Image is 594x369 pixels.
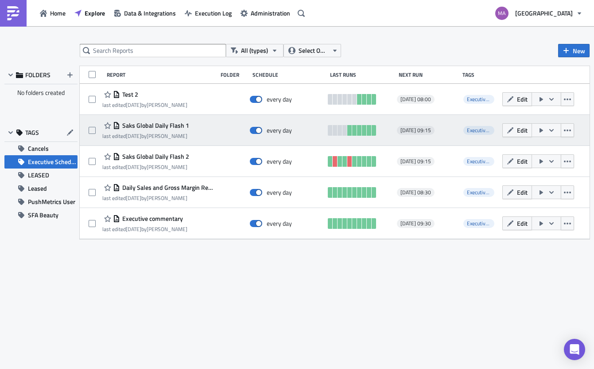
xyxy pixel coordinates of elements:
time: 2025-09-25T17:22:58Z [126,225,141,233]
span: PushMetrics User [28,195,75,208]
button: Select Owner [283,44,341,57]
button: Leased [4,182,78,195]
span: [DATE] 08:30 [400,189,431,196]
button: Edit [502,92,532,106]
time: 2025-09-26T14:44:48Z [126,101,141,109]
span: Saks Global Daily Flash 2 [120,153,189,161]
span: Executive commentary [120,215,183,223]
img: Avatar [494,6,509,21]
div: last edited by [PERSON_NAME] [102,226,187,232]
span: Test 2 [120,90,138,98]
span: Executive Schedule [467,219,509,228]
span: Executive Schedule [463,126,494,135]
span: Edit [517,188,528,197]
span: Daily Sales and Gross Margin Report [120,184,213,192]
div: Tags [462,71,499,78]
span: Edit [517,94,528,104]
span: Executive Schedule [467,157,509,165]
button: PushMetrics User [4,195,78,208]
div: Folder [221,71,248,78]
span: TAGS [25,129,39,137]
button: Edit [502,216,532,230]
button: Edit [502,185,532,199]
span: Executive Schedule [463,219,494,228]
button: Home [35,6,70,20]
div: Schedule [252,71,326,78]
span: [DATE] 09:30 [400,220,431,227]
div: last edited by [PERSON_NAME] [102,164,189,170]
button: All (types) [226,44,283,57]
span: Execution Log [195,8,232,18]
button: Edit [502,123,532,137]
button: LEASED [4,169,78,182]
span: Executive Schedule [463,157,494,166]
span: Home [50,8,66,18]
button: New [558,44,590,57]
span: Saks Global Daily Flash 1 [120,122,189,130]
span: [DATE] 09:15 [400,158,431,165]
span: Executive Schedule [467,188,509,196]
div: Open Intercom Messenger [564,339,585,360]
span: Cancels [28,142,49,155]
time: 2025-08-19T18:39:22Z [126,194,141,202]
button: Execution Log [180,6,236,20]
span: Leased [28,182,47,195]
button: [GEOGRAPHIC_DATA] [490,4,587,23]
span: [DATE] 09:15 [400,127,431,134]
div: last edited by [PERSON_NAME] [102,102,187,108]
span: Executive Schedule [467,126,509,134]
div: last edited by [PERSON_NAME] [102,133,189,139]
div: every day [267,95,292,103]
div: Report [107,71,216,78]
span: Executive Schedule [463,188,494,197]
img: PushMetrics [6,6,20,20]
span: Administration [251,8,290,18]
span: LEASED [28,169,49,182]
div: every day [267,126,292,134]
span: Executive Schedule [28,155,78,169]
div: every day [267,188,292,196]
span: [GEOGRAPHIC_DATA] [515,8,573,18]
div: every day [267,220,292,228]
button: Explore [70,6,109,20]
span: Explore [85,8,105,18]
div: every day [267,157,292,165]
span: All (types) [241,46,268,55]
div: last edited by [PERSON_NAME] [102,195,213,201]
button: Edit [502,154,532,168]
button: SFA Beauty [4,208,78,222]
button: Executive Schedule [4,155,78,169]
span: Edit [517,157,528,166]
time: 2025-09-25T13:54:05Z [126,163,141,171]
div: No folders created [4,84,78,101]
button: Cancels [4,142,78,155]
div: Next Run [399,71,458,78]
span: SFA Beauty [28,208,58,222]
span: Edit [517,126,528,135]
button: Data & Integrations [109,6,180,20]
button: Administration [236,6,295,20]
span: FOLDERS [25,71,50,79]
input: Search Reports [80,44,226,57]
span: Select Owner [299,46,328,55]
time: 2025-09-25T13:54:20Z [126,132,141,140]
span: Data & Integrations [124,8,176,18]
span: Edit [517,219,528,228]
span: Executive Schedule [463,95,494,104]
div: Last Runs [330,71,394,78]
span: [DATE] 08:00 [400,96,431,103]
span: Executive Schedule [467,95,509,103]
span: New [573,46,585,55]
